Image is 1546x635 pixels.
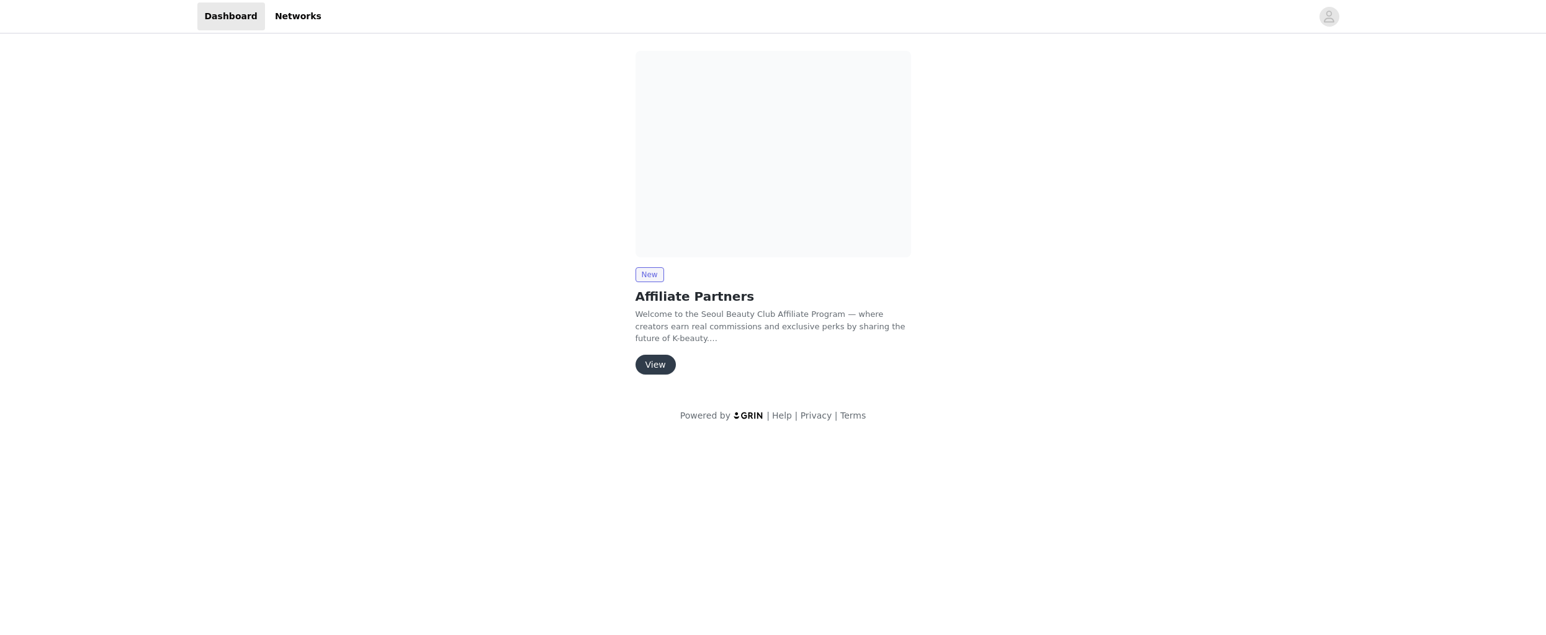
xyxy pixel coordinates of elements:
[794,411,798,420] span: |
[801,411,832,420] a: Privacy
[840,411,866,420] a: Terms
[636,308,911,345] p: Welcome to the Seoul Beauty Club Affiliate Program — where creators earn real commissions and exc...
[733,411,764,419] img: logo
[835,411,838,420] span: |
[636,267,664,282] span: New
[766,411,770,420] span: |
[636,355,676,375] button: View
[197,2,265,30] a: Dashboard
[680,411,730,420] span: Powered by
[1323,7,1335,27] div: avatar
[636,360,676,370] a: View
[267,2,329,30] a: Networks
[636,287,911,306] h2: Affiliate Partners
[636,51,911,257] img: Seoul Beauty Club
[772,411,792,420] a: Help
